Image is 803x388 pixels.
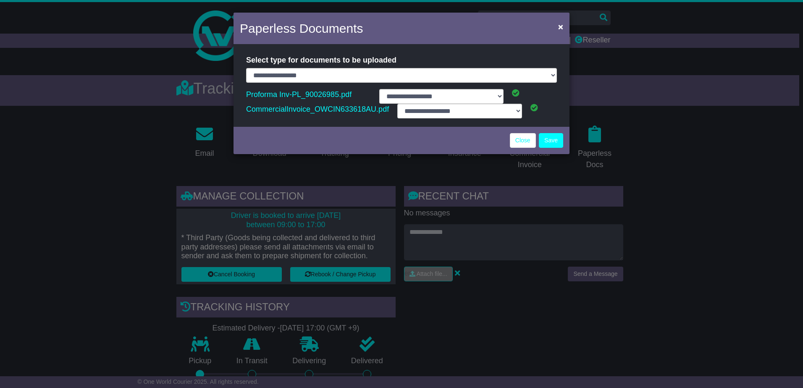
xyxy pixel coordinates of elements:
[246,103,389,115] a: CommercialInvoice_OWCIN633618AU.pdf
[558,22,563,31] span: ×
[246,88,352,101] a: Proforma Inv-PL_90026985.pdf
[246,52,396,68] label: Select type for documents to be uploaded
[554,18,567,35] button: Close
[539,133,563,148] button: Save
[510,133,536,148] a: Close
[240,19,363,38] h4: Paperless Documents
